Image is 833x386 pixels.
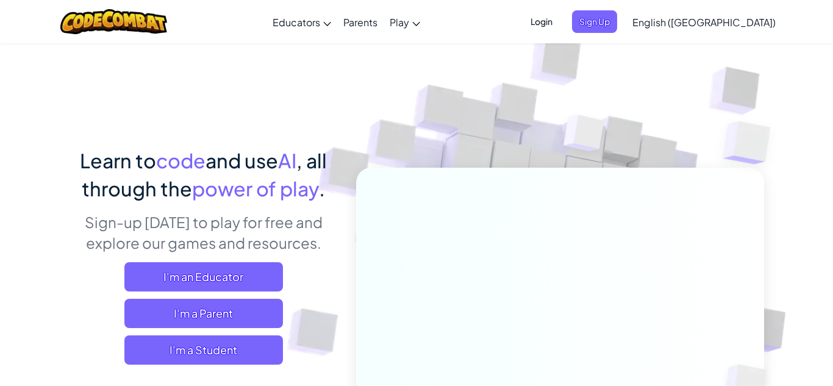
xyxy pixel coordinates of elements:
[80,148,156,173] span: Learn to
[572,10,617,33] button: Sign Up
[124,262,283,291] a: I'm an Educator
[699,91,804,195] img: Overlap cubes
[273,16,320,29] span: Educators
[319,176,325,201] span: .
[124,299,283,328] a: I'm a Parent
[192,176,319,201] span: power of play
[156,148,206,173] span: code
[337,5,384,38] a: Parents
[124,335,283,365] button: I'm a Student
[69,212,338,253] p: Sign-up [DATE] to play for free and explore our games and resources.
[266,5,337,38] a: Educators
[390,16,409,29] span: Play
[206,148,278,173] span: and use
[278,148,296,173] span: AI
[541,91,629,182] img: Overlap cubes
[60,9,167,34] img: CodeCombat logo
[626,5,782,38] a: English ([GEOGRAPHIC_DATA])
[384,5,426,38] a: Play
[632,16,776,29] span: English ([GEOGRAPHIC_DATA])
[523,10,560,33] button: Login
